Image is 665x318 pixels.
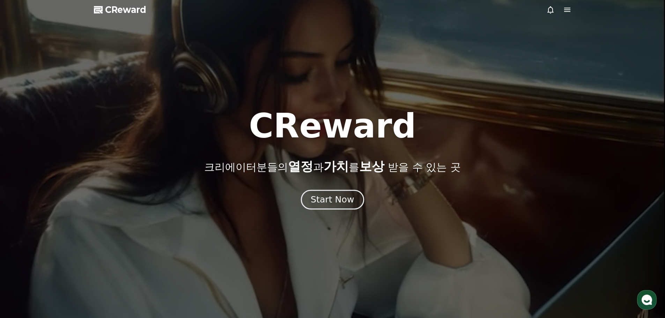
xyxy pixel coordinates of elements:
[108,232,116,237] span: 설정
[288,159,313,173] span: 열정
[249,109,416,143] h1: CReward
[22,232,26,237] span: 홈
[64,232,72,238] span: 대화
[90,221,134,239] a: 설정
[324,159,349,173] span: 가치
[311,194,354,206] div: Start Now
[2,221,46,239] a: 홈
[359,159,384,173] span: 보상
[94,4,146,15] a: CReward
[46,221,90,239] a: 대화
[204,160,460,173] p: 크리에이터분들의 과 를 받을 수 있는 곳
[302,197,363,204] a: Start Now
[301,190,364,209] button: Start Now
[105,4,146,15] span: CReward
